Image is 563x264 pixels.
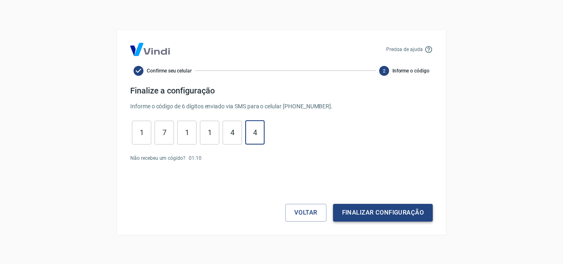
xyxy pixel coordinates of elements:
button: Voltar [285,204,326,221]
p: Não recebeu um cógido? [130,154,185,162]
p: Informe o código de 6 dígitos enviado via SMS para o celular [PHONE_NUMBER] . [130,102,433,111]
text: 2 [383,68,385,73]
button: Finalizar configuração [333,204,433,221]
p: 01 : 10 [189,154,202,162]
h4: Finalize a configuração [130,86,433,96]
span: Informe o código [392,67,429,75]
img: Logo Vind [130,43,170,56]
p: Precisa de ajuda [386,46,423,53]
span: Confirme seu celular [147,67,192,75]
